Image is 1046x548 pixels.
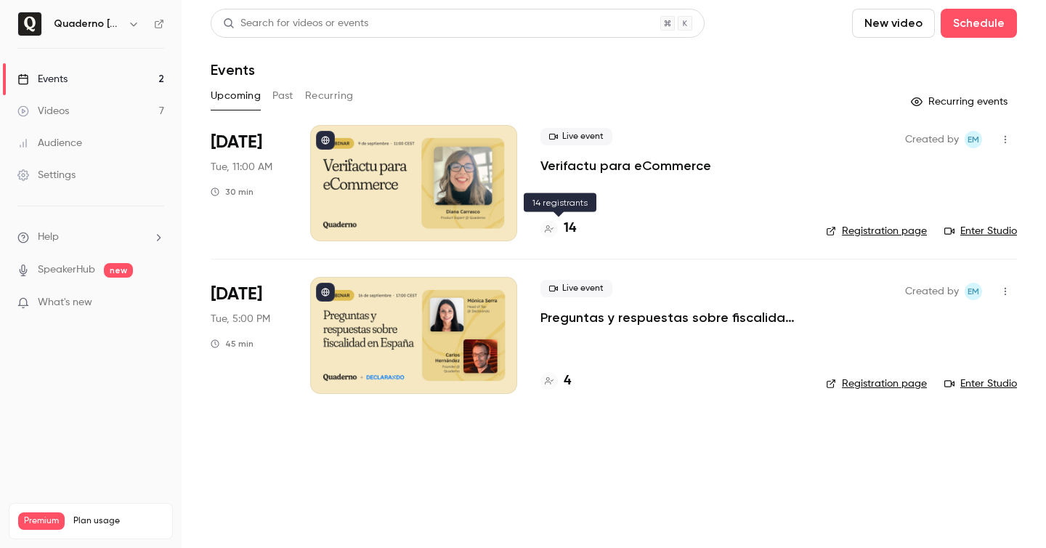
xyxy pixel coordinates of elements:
[965,131,982,148] span: Eileen McRae
[147,297,164,310] iframe: Noticeable Trigger
[211,338,254,350] div: 45 min
[211,131,262,154] span: [DATE]
[944,224,1017,238] a: Enter Studio
[38,230,59,245] span: Help
[826,224,927,238] a: Registration page
[211,186,254,198] div: 30 min
[17,168,76,182] div: Settings
[905,131,959,148] span: Created by
[211,312,270,326] span: Tue, 5:00 PM
[968,283,979,300] span: EM
[18,512,65,530] span: Premium
[211,160,272,174] span: Tue, 11:00 AM
[17,72,68,86] div: Events
[904,90,1017,113] button: Recurring events
[38,295,92,310] span: What's new
[905,283,959,300] span: Created by
[223,16,368,31] div: Search for videos or events
[540,280,612,297] span: Live event
[540,157,711,174] a: Verifactu para eCommerce
[968,131,979,148] span: EM
[852,9,935,38] button: New video
[18,12,41,36] img: Quaderno España
[104,263,133,278] span: new
[540,309,803,326] a: Preguntas y respuestas sobre fiscalidad en [GEOGRAPHIC_DATA]: impuestos, facturas y más
[540,219,576,238] a: 14
[944,376,1017,391] a: Enter Studio
[965,283,982,300] span: Eileen McRae
[73,515,163,527] span: Plan usage
[54,17,122,31] h6: Quaderno [GEOGRAPHIC_DATA]
[17,104,69,118] div: Videos
[564,371,571,391] h4: 4
[305,84,354,108] button: Recurring
[540,371,571,391] a: 4
[211,61,255,78] h1: Events
[211,277,287,393] div: Sep 16 Tue, 5:00 PM (Europe/Madrid)
[941,9,1017,38] button: Schedule
[38,262,95,278] a: SpeakerHub
[211,283,262,306] span: [DATE]
[826,376,927,391] a: Registration page
[17,230,164,245] li: help-dropdown-opener
[17,136,82,150] div: Audience
[211,84,261,108] button: Upcoming
[540,128,612,145] span: Live event
[272,84,293,108] button: Past
[564,219,576,238] h4: 14
[211,125,287,241] div: Sep 9 Tue, 11:00 AM (Europe/Madrid)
